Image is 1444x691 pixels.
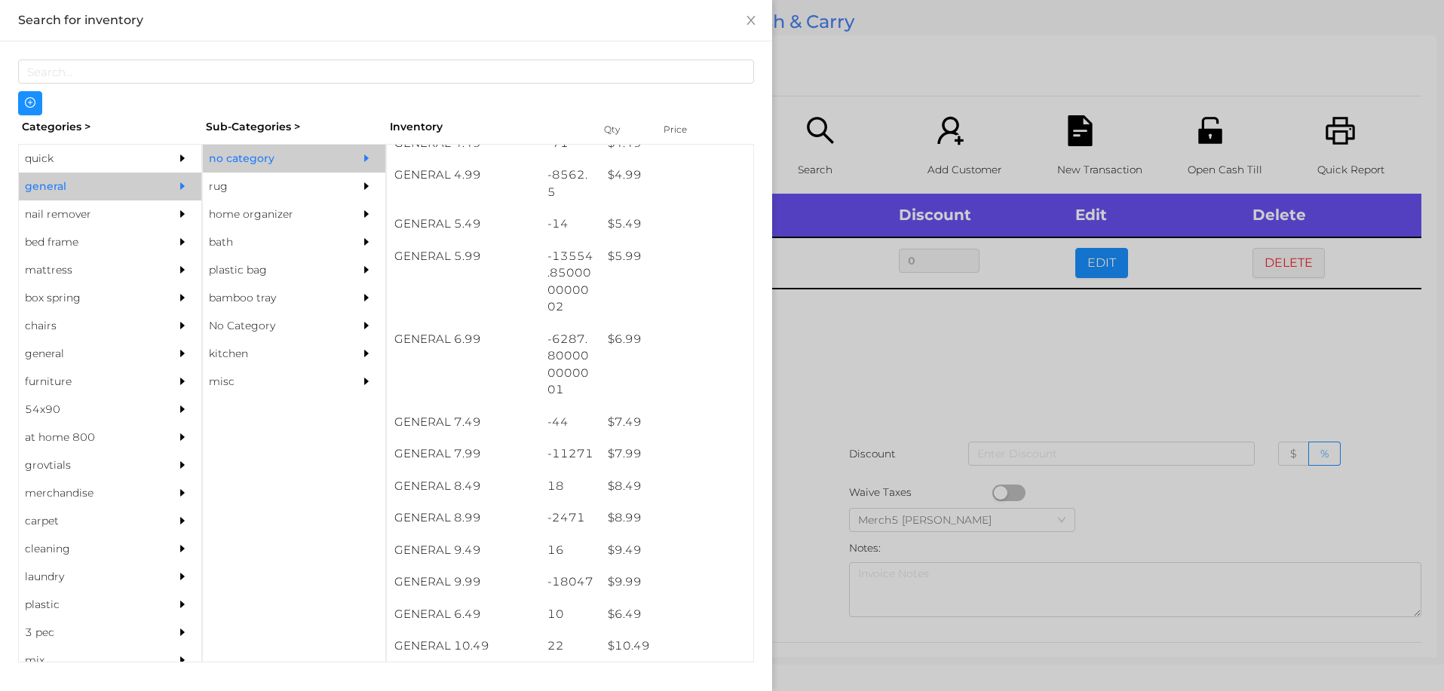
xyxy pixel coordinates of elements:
i: icon: caret-right [177,627,188,637]
div: $ 6.49 [600,598,753,631]
div: Price [660,119,720,140]
i: icon: caret-right [177,488,188,498]
div: kitchen [203,340,340,368]
div: box spring [19,284,156,312]
i: icon: caret-right [361,320,372,331]
div: merchandise [19,479,156,507]
div: GENERAL 9.49 [387,534,540,567]
div: bath [203,228,340,256]
div: bamboo tray [203,284,340,312]
div: -8562.5 [540,159,601,208]
input: Search... [18,60,754,84]
div: $ 7.99 [600,438,753,470]
div: 18 [540,470,601,503]
div: GENERAL 6.49 [387,598,540,631]
i: icon: caret-right [177,655,188,665]
div: quick [19,145,156,173]
div: $ 7.49 [600,406,753,439]
div: $ 4.99 [600,159,753,191]
div: Sub-Categories > [202,115,386,139]
div: furniture [19,368,156,396]
div: general [19,173,156,200]
div: laundry [19,563,156,591]
i: icon: caret-right [177,599,188,610]
div: bed frame [19,228,156,256]
div: -14 [540,208,601,240]
div: $ 10.49 [600,630,753,662]
div: GENERAL 9.99 [387,566,540,598]
div: -11271 [540,438,601,470]
i: icon: caret-right [177,404,188,414]
div: mix [19,647,156,674]
div: 10 [540,598,601,631]
i: icon: caret-right [177,376,188,387]
i: icon: caret-right [361,264,372,275]
div: -13554.850000000002 [540,240,601,323]
div: GENERAL 5.49 [387,208,540,240]
div: GENERAL 6.99 [387,323,540,356]
div: nail remover [19,200,156,228]
i: icon: caret-right [177,181,188,191]
div: $ 9.99 [600,566,753,598]
div: -44 [540,406,601,439]
div: carpet [19,507,156,535]
div: GENERAL 8.99 [387,502,540,534]
div: misc [203,368,340,396]
div: 16 [540,534,601,567]
i: icon: close [745,14,757,26]
div: home organizer [203,200,340,228]
i: icon: caret-right [361,209,372,219]
i: icon: caret-right [361,292,372,303]
i: icon: caret-right [177,543,188,554]
div: -2471 [540,502,601,534]
div: $ 8.99 [600,502,753,534]
div: at home 800 [19,423,156,451]
div: $ 8.49 [600,470,753,503]
div: plastic bag [203,256,340,284]
div: no category [203,145,340,173]
i: icon: caret-right [177,264,188,275]
div: Qty [600,119,645,140]
div: 3 pec [19,619,156,647]
i: icon: caret-right [361,181,372,191]
i: icon: caret-right [177,515,188,526]
i: icon: caret-right [177,571,188,582]
div: general [19,340,156,368]
div: GENERAL 7.99 [387,438,540,470]
i: icon: caret-right [361,237,372,247]
div: No Category [203,312,340,340]
div: $ 5.99 [600,240,753,273]
div: GENERAL 10.49 [387,630,540,662]
i: icon: caret-right [177,320,188,331]
i: icon: caret-right [177,292,188,303]
div: $ 5.49 [600,208,753,240]
i: icon: caret-right [361,348,372,359]
div: cleaning [19,535,156,563]
div: plastic [19,591,156,619]
div: -6287.800000000001 [540,323,601,406]
div: chairs [19,312,156,340]
div: $ 9.49 [600,534,753,567]
div: 54x90 [19,396,156,423]
div: GENERAL 7.49 [387,406,540,439]
div: rug [203,173,340,200]
div: mattress [19,256,156,284]
i: icon: caret-right [177,460,188,470]
div: $ 6.99 [600,323,753,356]
div: GENERAL 4.99 [387,159,540,191]
div: Inventory [390,119,585,135]
div: Categories > [18,115,202,139]
div: GENERAL 8.49 [387,470,540,503]
div: Search for inventory [18,12,754,29]
i: icon: caret-right [177,237,188,247]
div: 22 [540,630,601,662]
i: icon: caret-right [177,348,188,359]
div: -18047 [540,566,601,598]
i: icon: caret-right [361,376,372,387]
i: icon: caret-right [361,153,372,164]
i: icon: caret-right [177,432,188,442]
div: GENERAL 5.99 [387,240,540,273]
i: icon: caret-right [177,209,188,219]
i: icon: caret-right [177,153,188,164]
button: icon: plus-circle [18,91,42,115]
